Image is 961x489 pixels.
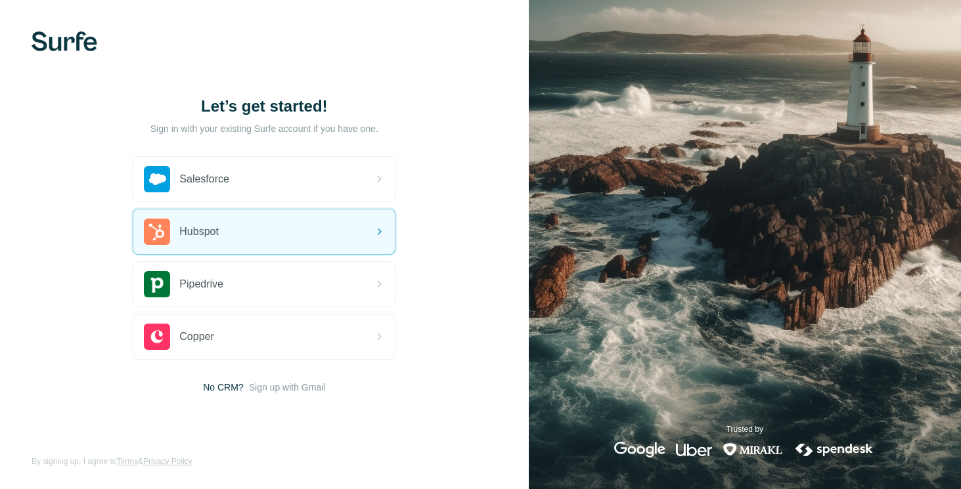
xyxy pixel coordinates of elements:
[150,122,378,135] p: Sign in with your existing Surfe account if you have one.
[179,276,223,292] span: Pipedrive
[32,32,97,51] img: Surfe's logo
[179,224,219,240] span: Hubspot
[726,423,763,435] p: Trusted by
[144,219,170,245] img: hubspot's logo
[144,271,170,297] img: pipedrive's logo
[179,171,229,187] span: Salesforce
[676,442,712,457] img: uber's logo
[614,442,665,457] img: google's logo
[144,324,170,350] img: copper's logo
[249,381,326,394] button: Sign up with Gmail
[144,166,170,192] img: salesforce's logo
[116,457,138,466] a: Terms
[723,442,783,457] img: mirakl's logo
[203,381,243,394] span: No CRM?
[32,456,192,467] span: By signing up, I agree to &
[179,329,213,345] span: Copper
[793,442,875,457] img: spendesk's logo
[133,96,395,117] h1: Let’s get started!
[143,457,192,466] a: Privacy Policy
